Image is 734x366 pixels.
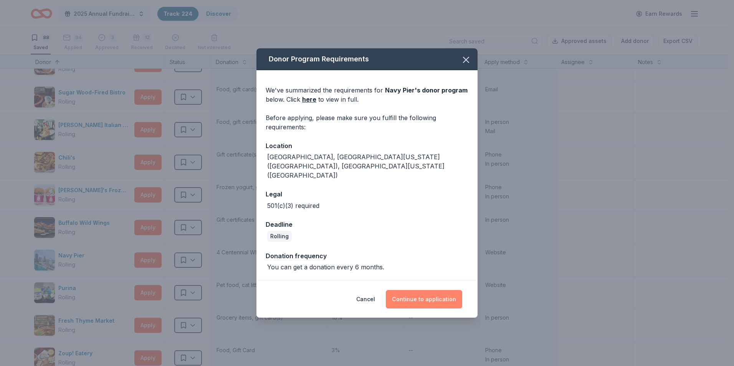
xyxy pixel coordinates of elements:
button: Continue to application [386,290,462,308]
div: Donation frequency [266,251,468,261]
div: We've summarized the requirements for below. Click to view in full. [266,86,468,104]
div: Rolling [267,231,292,242]
div: [GEOGRAPHIC_DATA], [GEOGRAPHIC_DATA][US_STATE] ([GEOGRAPHIC_DATA]), [GEOGRAPHIC_DATA][US_STATE] (... [267,152,468,180]
div: Deadline [266,219,468,229]
a: here [302,95,316,104]
div: 501(c)(3) required [267,201,319,210]
div: Location [266,141,468,151]
button: Cancel [356,290,375,308]
div: Donor Program Requirements [256,48,478,70]
div: Before applying, please make sure you fulfill the following requirements: [266,113,468,132]
div: You can get a donation every 6 months. [267,262,384,272]
span: Navy Pier 's donor program [385,86,468,94]
div: Legal [266,189,468,199]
